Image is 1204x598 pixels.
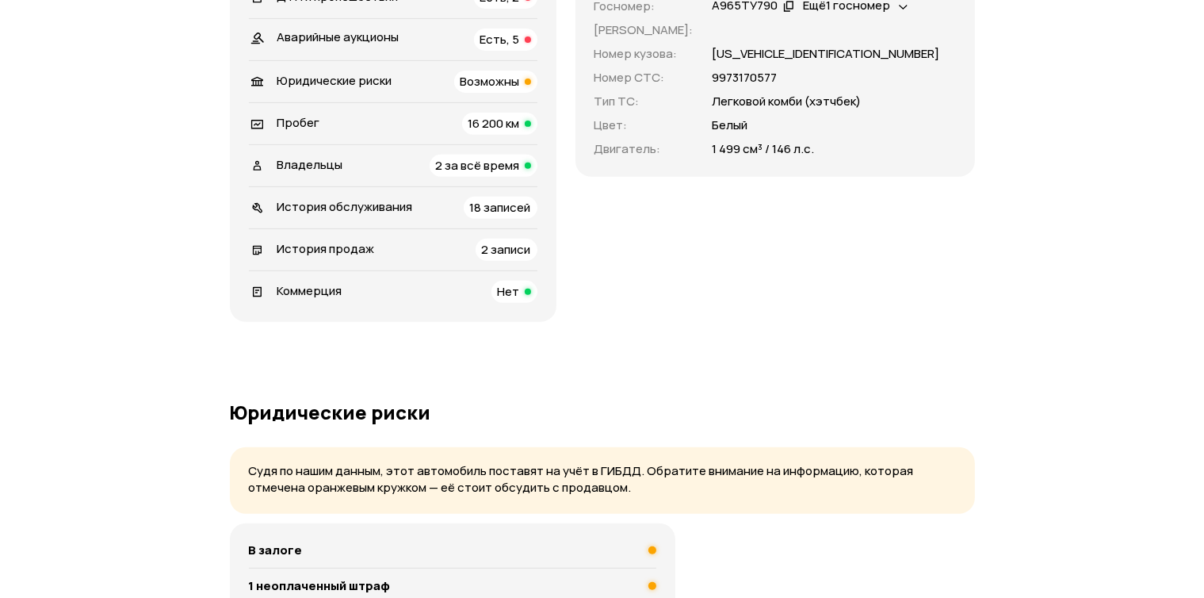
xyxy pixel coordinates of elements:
span: Коммерция [277,282,342,299]
span: Есть, 5 [480,31,520,48]
p: 1 499 см³ / 146 л.с. [713,140,815,158]
span: Возможны [461,73,520,90]
span: Пробег [277,114,320,131]
p: Номер кузова : [594,45,694,63]
span: 16 200 км [468,115,520,132]
p: [US_VEHICLE_IDENTIFICATION_NUMBER] [713,45,940,63]
span: 18 записей [470,199,531,216]
p: Легковой комби (хэтчбек) [713,93,862,110]
span: Аварийные аукционы [277,29,399,45]
h6: В залоге [249,542,303,558]
p: Белый [713,117,748,134]
h3: Юридические риски [230,401,975,424]
p: Судя по нашим данным, этот автомобиль поставят на учёт в ГИБДД. Обратите внимание на информацию, ... [249,463,956,496]
span: 2 за всё время [436,157,520,174]
p: Цвет : [594,117,694,134]
span: История обслуживания [277,198,413,215]
span: Владельцы [277,156,343,173]
p: [PERSON_NAME] : [594,21,694,39]
p: Двигатель : [594,140,694,158]
span: Юридические риски [277,72,392,89]
span: 2 записи [482,241,531,258]
p: Тип ТС : [594,93,694,110]
h6: 1 неоплаченный штраф [249,578,391,594]
span: История продаж [277,240,375,257]
p: Номер СТС : [594,69,694,86]
span: Нет [498,283,520,300]
p: 9973170577 [713,69,778,86]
